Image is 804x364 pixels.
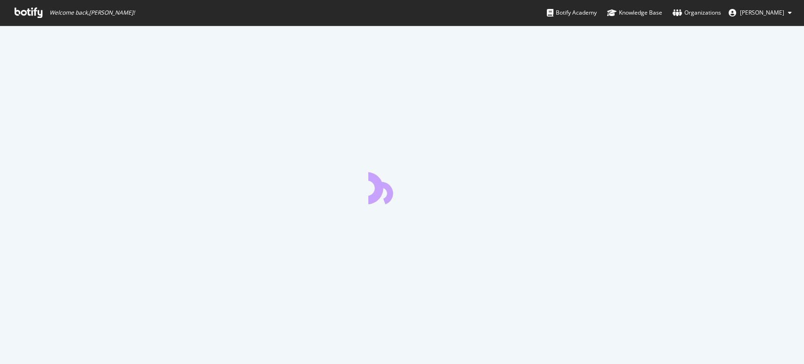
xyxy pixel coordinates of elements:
button: [PERSON_NAME] [721,5,799,20]
div: Botify Academy [547,8,597,17]
div: Organizations [673,8,721,17]
span: Welcome back, [PERSON_NAME] ! [49,9,135,17]
div: Knowledge Base [607,8,662,17]
span: Kristiina Halme [740,8,784,17]
div: animation [368,170,436,204]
